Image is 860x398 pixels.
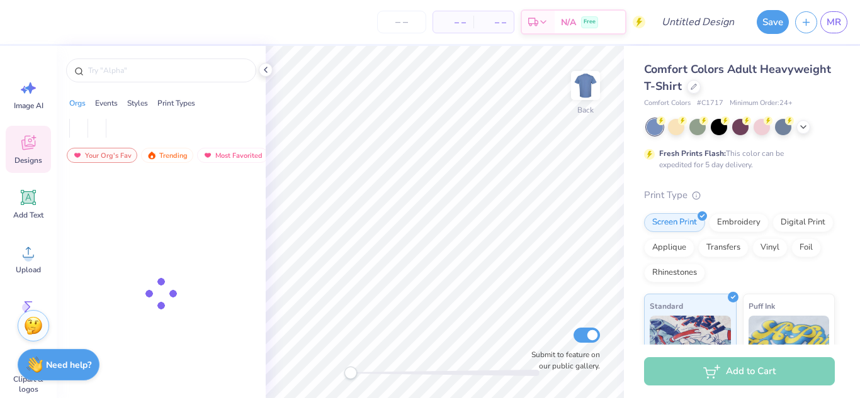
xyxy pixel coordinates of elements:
div: This color can be expedited for 5 day delivery. [659,148,814,170]
div: Back [577,104,594,116]
strong: Need help? [46,359,91,371]
a: MR [820,11,847,33]
span: Puff Ink [749,299,775,312]
button: Save [757,10,789,34]
span: Free [584,18,596,26]
div: Transfers [698,238,749,257]
input: – – [377,11,426,33]
span: Upload [16,265,41,275]
div: Trending [141,148,193,163]
img: trending.gif [147,151,157,160]
div: Print Type [644,188,835,202]
div: Screen Print [644,213,705,232]
span: # C1717 [697,98,723,109]
span: Comfort Colors [644,98,691,109]
img: Back [573,73,598,98]
div: Foil [791,238,821,257]
div: Embroidery [709,213,769,232]
span: N/A [561,16,576,29]
div: Most Favorited [197,148,268,163]
div: Rhinestones [644,263,705,282]
span: Standard [650,299,683,312]
div: Applique [644,238,694,257]
label: Submit to feature on our public gallery. [524,349,600,372]
span: Designs [14,155,42,165]
div: Events [95,97,118,109]
img: most_fav.gif [72,151,82,160]
span: – – [441,16,466,29]
img: Puff Ink [749,316,830,379]
div: Print Types [157,97,195,109]
span: Clipart & logos [8,374,49,394]
div: Vinyl [752,238,788,257]
div: Your Org's Fav [67,148,137,163]
span: Image AI [14,101,43,111]
img: most_fav.gif [203,151,213,160]
img: Standard [650,316,731,379]
div: Accessibility label [344,367,357,379]
input: Try "Alpha" [87,64,248,77]
span: Add Text [13,210,43,220]
span: Comfort Colors Adult Heavyweight T-Shirt [644,62,831,94]
div: Digital Print [772,213,834,232]
div: Orgs [69,97,86,109]
span: – – [481,16,506,29]
input: Untitled Design [652,9,744,35]
span: Minimum Order: 24 + [730,98,793,109]
strong: Fresh Prints Flash: [659,148,726,158]
span: MR [827,15,841,30]
div: Styles [127,97,148,109]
